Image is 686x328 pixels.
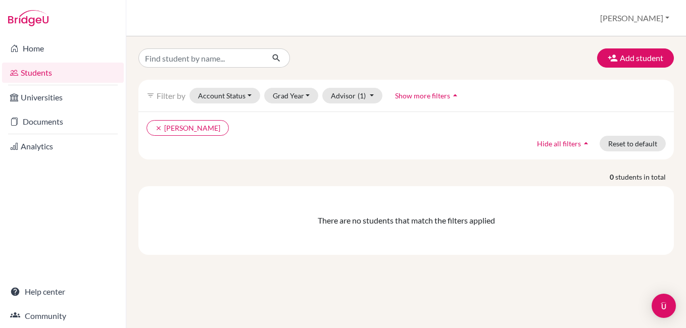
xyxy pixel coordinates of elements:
[322,88,382,103] button: Advisor(1)
[189,88,260,103] button: Account Status
[8,10,48,26] img: Bridge-U
[138,48,264,68] input: Find student by name...
[597,48,674,68] button: Add student
[146,91,155,99] i: filter_list
[2,306,124,326] a: Community
[2,112,124,132] a: Documents
[358,91,366,100] span: (1)
[600,136,666,151] button: Reset to default
[157,91,185,100] span: Filter by
[155,125,162,132] i: clear
[581,138,591,148] i: arrow_drop_up
[2,63,124,83] a: Students
[450,90,460,100] i: arrow_drop_up
[386,88,469,103] button: Show more filtersarrow_drop_up
[610,172,615,182] strong: 0
[2,38,124,59] a: Home
[264,88,319,103] button: Grad Year
[537,139,581,148] span: Hide all filters
[652,294,676,318] div: Open Intercom Messenger
[146,120,229,136] button: clear[PERSON_NAME]
[395,91,450,100] span: Show more filters
[146,214,666,227] div: There are no students that match the filters applied
[2,87,124,107] a: Universities
[2,136,124,156] a: Analytics
[596,9,674,28] button: [PERSON_NAME]
[2,282,124,302] a: Help center
[528,136,600,151] button: Hide all filtersarrow_drop_up
[615,172,674,182] span: students in total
